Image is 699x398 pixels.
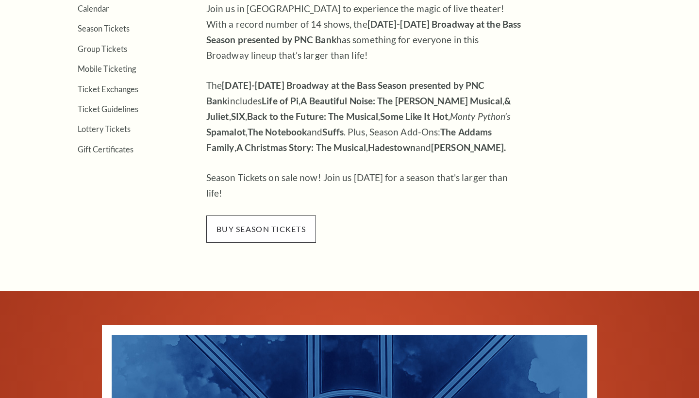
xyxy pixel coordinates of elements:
a: Gift Certificates [78,145,133,154]
strong: [DATE]-[DATE] Broadway at the Bass Season presented by PNC Bank [206,80,484,106]
strong: Life of Pi [262,95,299,106]
a: Lottery Tickets [78,124,131,133]
strong: Suffs [322,126,344,137]
strong: A Christmas Story: The Musical [236,142,366,153]
strong: Spamalot [206,126,246,137]
a: Calendar [78,4,109,13]
a: Ticket Exchanges [78,84,138,94]
span: buy season tickets [206,216,316,243]
strong: A Beautiful Noise: The [PERSON_NAME] Musical [300,95,502,106]
p: The includes , , , , , , , and . Plus, Season Add-Ons: , , and [206,78,522,155]
a: Season Tickets [78,24,130,33]
strong: SIX [231,111,245,122]
em: Monty Python’s [450,111,510,122]
strong: Some Like It Hot [380,111,448,122]
strong: Hadestown [368,142,416,153]
strong: [PERSON_NAME]. [431,142,506,153]
strong: The Addams Family [206,126,492,153]
strong: [DATE]-[DATE] Broadway at the Bass Season presented by PNC Bank [206,18,521,45]
strong: & Juliet [206,95,511,122]
a: Mobile Ticketing [78,64,136,73]
a: buy season tickets [206,223,316,234]
a: Group Tickets [78,44,127,53]
p: Season Tickets on sale now! Join us [DATE] for a season that's larger than life! [206,170,522,201]
p: Join us in [GEOGRAPHIC_DATA] to experience the magic of live theater! With a record number of 14 ... [206,1,522,63]
strong: The Notebook [248,126,307,137]
a: Ticket Guidelines [78,104,138,114]
strong: Back to the Future: The Musical [247,111,378,122]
